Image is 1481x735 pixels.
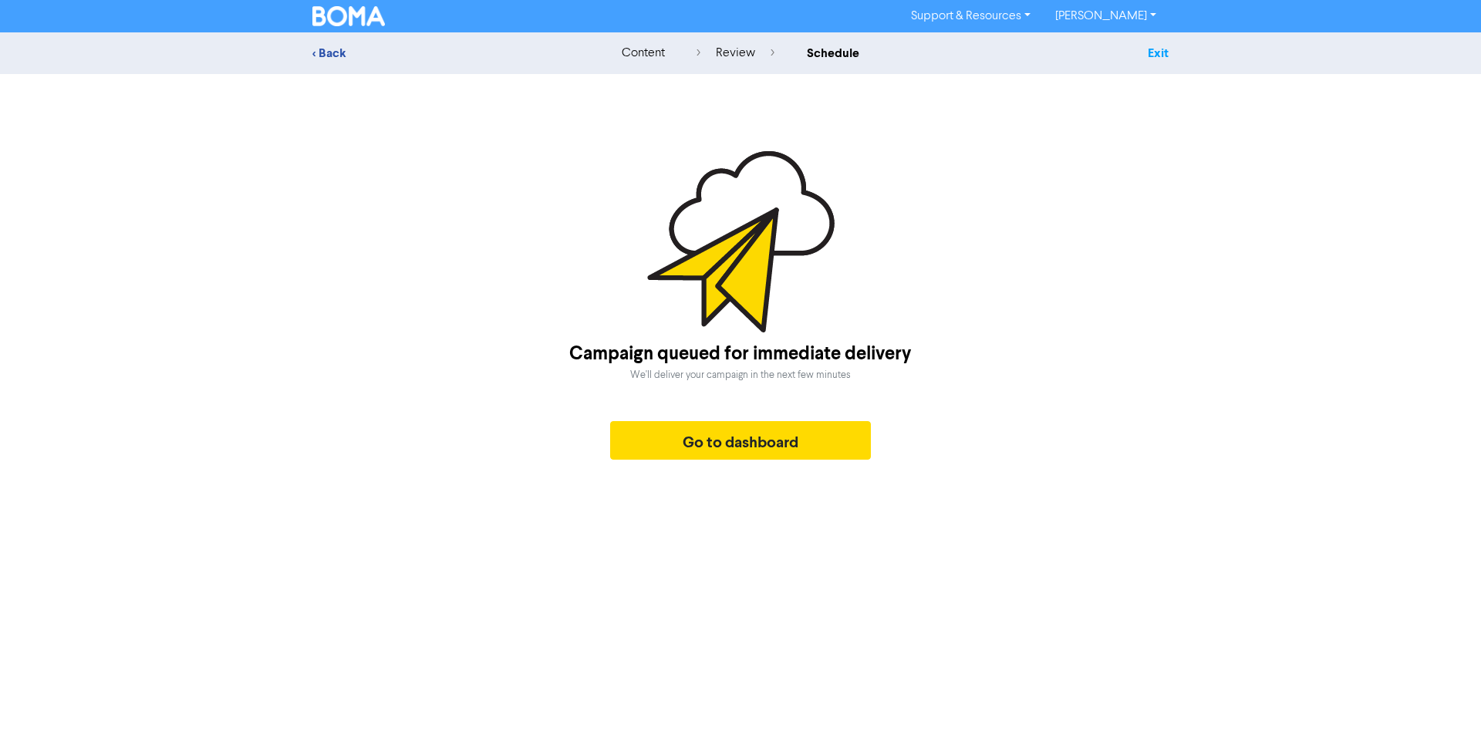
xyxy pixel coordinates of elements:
[1148,46,1169,61] a: Exit
[569,340,912,368] div: Campaign queued for immediate delivery
[630,368,851,383] div: We'll deliver your campaign in the next few minutes
[647,151,835,332] img: Scheduled
[899,4,1043,29] a: Support & Resources
[610,421,871,460] button: Go to dashboard
[807,44,859,62] div: schedule
[312,44,582,62] div: < Back
[622,44,665,62] div: content
[1043,4,1169,29] a: [PERSON_NAME]
[1287,568,1481,735] iframe: Chat Widget
[697,44,774,62] div: review
[312,6,385,26] img: BOMA Logo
